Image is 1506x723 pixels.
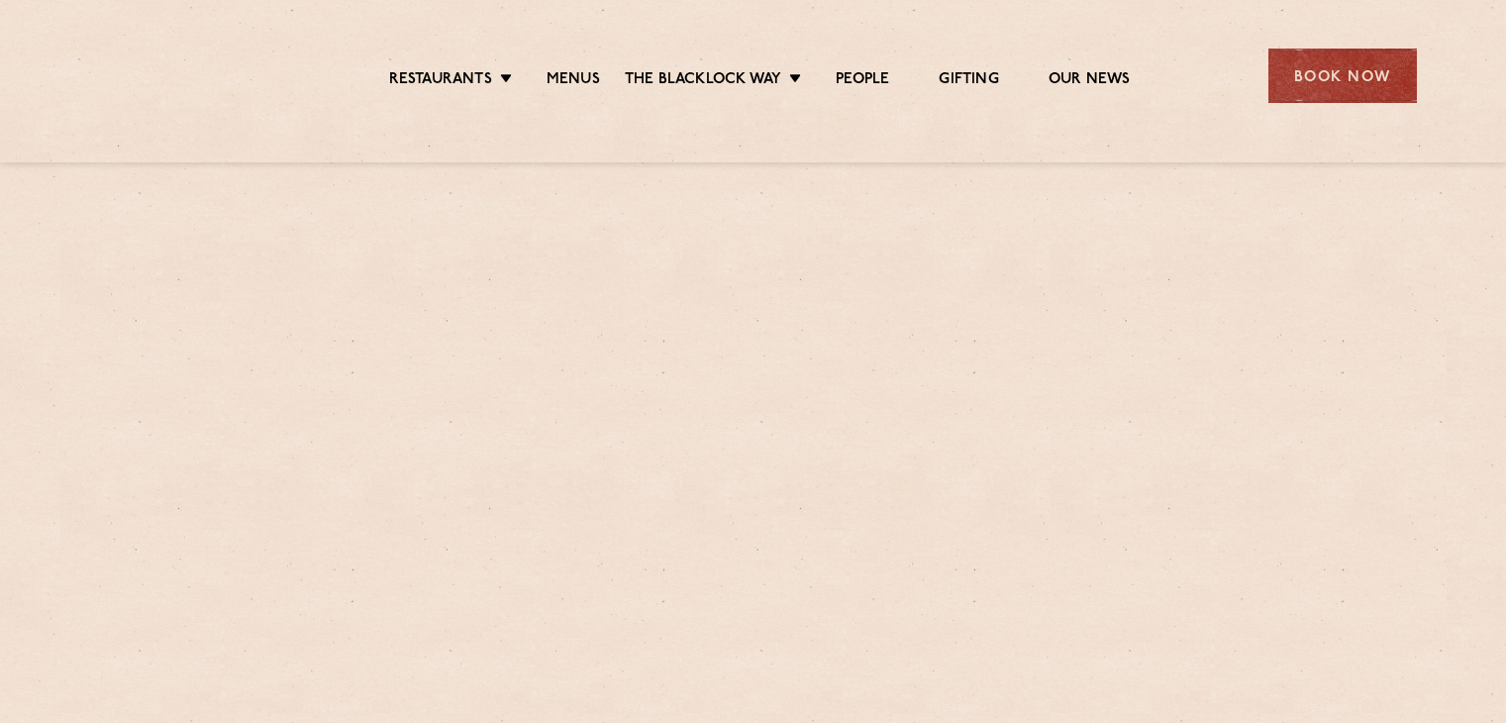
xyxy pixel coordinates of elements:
[547,70,600,92] a: Menus
[836,70,889,92] a: People
[90,19,261,133] img: svg%3E
[939,70,998,92] a: Gifting
[625,70,781,92] a: The Blacklock Way
[389,70,492,92] a: Restaurants
[1049,70,1131,92] a: Our News
[1268,49,1417,103] div: Book Now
